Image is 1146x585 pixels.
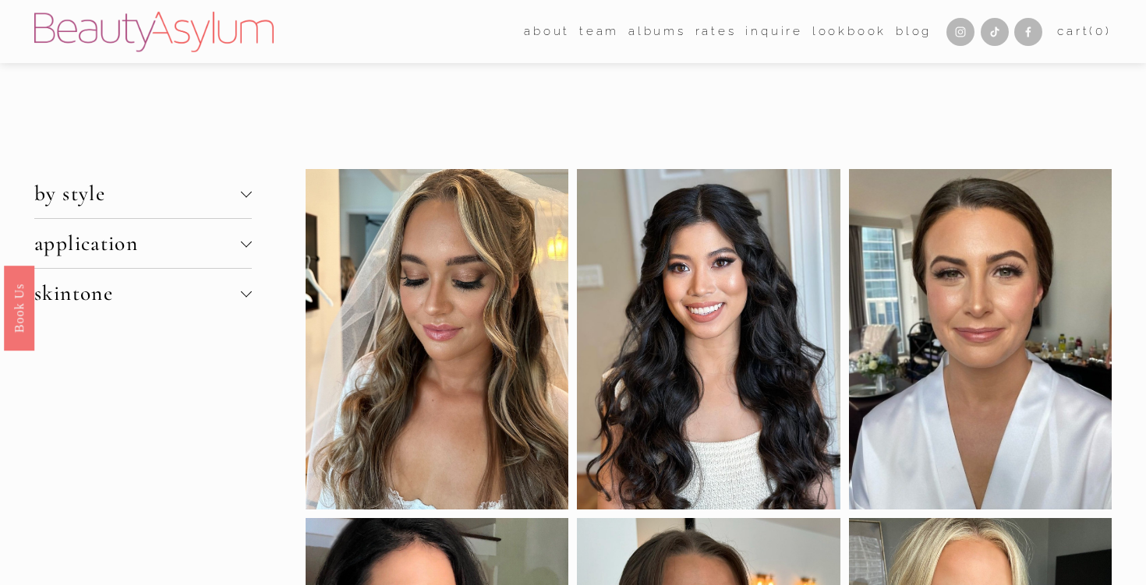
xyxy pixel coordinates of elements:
a: Facebook [1014,18,1042,46]
span: about [524,21,570,42]
a: TikTok [981,18,1009,46]
a: Instagram [946,18,974,46]
span: skintone [34,280,241,306]
span: team [579,21,619,42]
a: Rates [695,19,737,43]
a: folder dropdown [524,19,570,43]
button: application [34,219,252,268]
a: Cart(0) [1057,21,1112,42]
img: Beauty Asylum | Bridal Hair &amp; Makeup Charlotte &amp; Atlanta [34,12,274,52]
span: ( ) [1089,24,1111,38]
button: by style [34,169,252,218]
a: Lookbook [812,19,886,43]
span: by style [34,181,241,206]
a: albums [628,19,686,43]
a: Book Us [4,265,34,350]
span: application [34,231,241,256]
a: Blog [896,19,932,43]
span: 0 [1095,24,1105,38]
a: Inquire [745,19,803,43]
a: folder dropdown [579,19,619,43]
button: skintone [34,269,252,318]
